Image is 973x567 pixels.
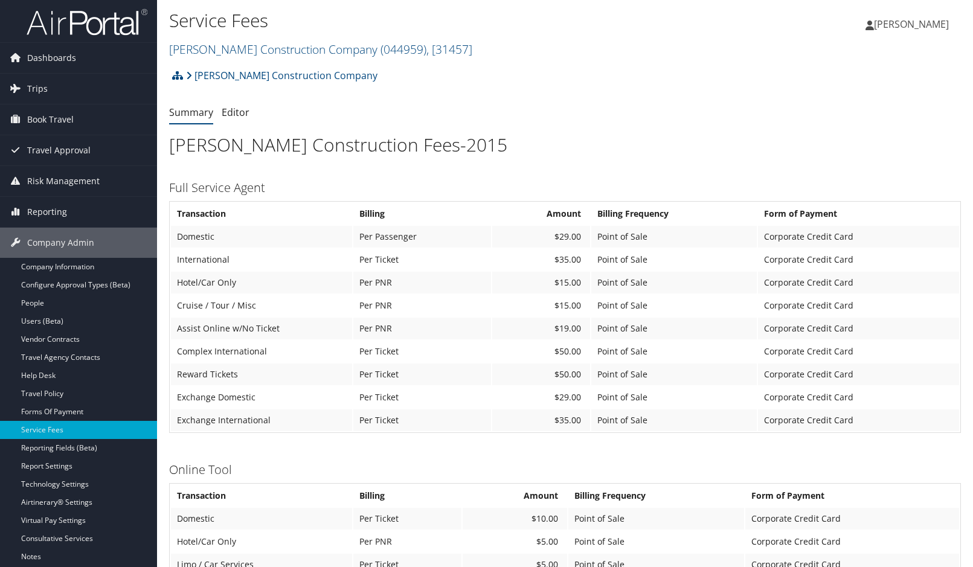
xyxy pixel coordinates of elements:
td: $19.00 [492,318,591,339]
th: Form of Payment [745,485,959,507]
td: Corporate Credit Card [758,318,959,339]
h1: Service Fees [169,8,697,33]
td: Corporate Credit Card [745,508,959,530]
td: Per PNR [353,318,491,339]
th: Amount [463,485,567,507]
td: Per Ticket [353,508,461,530]
th: Billing [353,203,491,225]
td: Per PNR [353,272,491,293]
td: Corporate Credit Card [758,341,959,362]
span: Dashboards [27,43,76,73]
img: airportal-logo.png [27,8,147,36]
td: $10.00 [463,508,567,530]
th: Amount [492,203,591,225]
td: Hotel/Car Only [171,272,352,293]
td: $35.00 [492,249,591,271]
td: Point of Sale [591,409,757,431]
td: Domestic [171,226,352,248]
th: Transaction [171,485,352,507]
td: Corporate Credit Card [758,364,959,385]
td: Per Passenger [353,226,491,248]
td: Point of Sale [591,318,757,339]
td: Corporate Credit Card [745,531,959,553]
td: Assist Online w/No Ticket [171,318,352,339]
td: Corporate Credit Card [758,272,959,293]
th: Billing Frequency [568,485,744,507]
td: Domestic [171,508,352,530]
td: Cruise / Tour / Misc [171,295,352,316]
a: Editor [222,106,249,119]
td: Exchange International [171,409,352,431]
td: Per Ticket [353,341,491,362]
a: [PERSON_NAME] [865,6,961,42]
span: Reporting [27,197,67,227]
td: Hotel/Car Only [171,531,352,553]
td: Reward Tickets [171,364,352,385]
a: [PERSON_NAME] Construction Company [169,41,472,57]
h3: Full Service Agent [169,179,961,196]
td: Point of Sale [591,226,757,248]
td: Point of Sale [591,272,757,293]
td: International [171,249,352,271]
td: Per PNR [353,531,461,553]
th: Form of Payment [758,203,959,225]
td: Corporate Credit Card [758,226,959,248]
td: $15.00 [492,272,591,293]
td: Point of Sale [591,364,757,385]
td: Complex International [171,341,352,362]
span: Book Travel [27,104,74,135]
a: [PERSON_NAME] Construction Company [186,63,377,88]
h3: Online Tool [169,461,961,478]
h1: [PERSON_NAME] Construction Fees-2015 [169,132,961,158]
span: Trips [27,74,48,104]
td: Corporate Credit Card [758,409,959,431]
td: $50.00 [492,341,591,362]
td: Point of Sale [568,531,744,553]
td: Point of Sale [591,341,757,362]
td: Exchange Domestic [171,386,352,408]
td: Point of Sale [568,508,744,530]
td: Point of Sale [591,295,757,316]
td: Per PNR [353,295,491,316]
td: Corporate Credit Card [758,249,959,271]
td: Per Ticket [353,409,491,431]
span: [PERSON_NAME] [874,18,949,31]
th: Transaction [171,203,352,225]
td: $15.00 [492,295,591,316]
td: $29.00 [492,226,591,248]
span: , [ 31457 ] [426,41,472,57]
td: Corporate Credit Card [758,386,959,408]
td: Per Ticket [353,364,491,385]
td: Per Ticket [353,249,491,271]
span: Travel Approval [27,135,91,165]
a: Summary [169,106,213,119]
td: $5.00 [463,531,567,553]
span: ( 044959 ) [381,41,426,57]
td: $29.00 [492,386,591,408]
th: Billing Frequency [591,203,757,225]
td: Point of Sale [591,249,757,271]
td: $50.00 [492,364,591,385]
th: Billing [353,485,461,507]
td: $35.00 [492,409,591,431]
span: Company Admin [27,228,94,258]
td: Point of Sale [591,386,757,408]
td: Per Ticket [353,386,491,408]
td: Corporate Credit Card [758,295,959,316]
span: Risk Management [27,166,100,196]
